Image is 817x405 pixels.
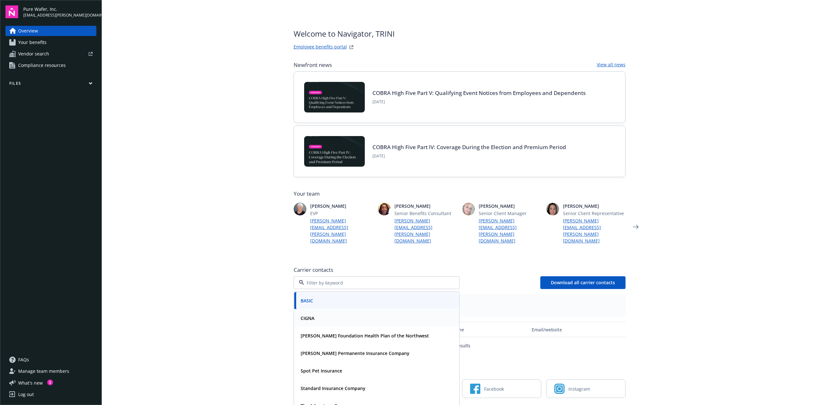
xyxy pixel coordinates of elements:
[5,60,96,70] a: Compliance resources
[301,298,313,304] strong: BASIC
[462,380,541,398] a: Facebook
[301,350,409,356] strong: [PERSON_NAME] Permanente Insurance Company
[394,217,457,244] a: [PERSON_NAME][EMAIL_ADDRESS][PERSON_NAME][DOMAIN_NAME]
[529,322,625,337] button: Email/website
[18,49,49,59] span: Vendor search
[18,60,66,70] span: Compliance resources
[450,326,527,333] div: Phone
[597,61,626,69] a: View all news
[310,210,373,217] span: EVP
[5,366,96,376] a: Manage team members
[394,203,457,209] span: [PERSON_NAME]
[372,153,566,159] span: [DATE]
[479,203,541,209] span: [PERSON_NAME]
[304,279,446,286] input: Filter by keyword
[546,203,559,215] img: photo
[563,210,626,217] span: Senior Client Representative
[5,26,96,36] a: Overview
[372,89,586,97] a: COBRA High Five Part V: Qualifying Event Notices from Employees and Dependents
[532,326,623,333] div: Email/website
[5,5,18,18] img: navigator-logo.svg
[447,322,529,337] button: Phone
[540,276,626,289] button: Download all carrier contacts
[462,203,475,215] img: photo
[5,37,96,47] a: Your benefits
[479,217,541,244] a: [PERSON_NAME][EMAIL_ADDRESS][PERSON_NAME][DOMAIN_NAME]
[568,386,590,392] span: Instagram
[18,366,69,376] span: Manage team members
[301,368,342,374] strong: Spot Pet Insurance
[299,305,620,312] span: -
[5,81,96,89] button: Files
[378,203,391,215] img: photo
[18,380,43,386] span: What ' s new
[23,12,96,18] span: [EMAIL_ADDRESS][PERSON_NAME][DOMAIN_NAME]
[301,385,365,391] strong: Standard Insurance Company
[484,386,504,392] span: Facebook
[294,203,306,215] img: photo
[546,380,626,398] a: Instagram
[479,210,541,217] span: Senior Client Manager
[47,380,53,385] div: 1
[631,222,641,232] a: Next
[18,355,29,365] span: FAQs
[448,342,470,349] p: No results
[301,315,314,321] strong: CIGNA
[348,43,355,51] a: striveWebsite
[310,217,373,244] a: [PERSON_NAME][EMAIL_ADDRESS][PERSON_NAME][DOMAIN_NAME]
[294,190,626,198] span: Your team
[294,28,395,40] span: Welcome to Navigator , TRINI
[294,61,332,69] span: Newfront news
[5,380,53,386] button: What's new1
[23,5,96,18] button: Pure Wafer, Inc.[EMAIL_ADDRESS][PERSON_NAME][DOMAIN_NAME]
[563,217,626,244] a: [PERSON_NAME][EMAIL_ADDRESS][PERSON_NAME][DOMAIN_NAME]
[563,203,626,209] span: [PERSON_NAME]
[372,99,586,105] span: [DATE]
[310,203,373,209] span: [PERSON_NAME]
[372,143,566,151] a: COBRA High Five Part IV: Coverage During the Election and Premium Period
[294,266,626,274] span: Carrier contacts
[551,279,615,286] span: Download all carrier contacts
[18,389,34,400] div: Log out
[5,49,96,59] a: Vendor search
[304,136,365,167] img: BLOG-Card Image - Compliance - COBRA High Five Pt 4 - 09-04-25.jpg
[18,26,38,36] span: Overview
[394,210,457,217] span: Senior Benefits Consultant
[301,333,429,339] strong: [PERSON_NAME] Foundation Health Plan of the Northwest
[18,37,47,47] span: Your benefits
[23,6,96,12] span: Pure Wafer, Inc.
[294,43,347,51] a: Employee benefits portal
[299,299,620,305] span: Plan types
[5,355,96,365] a: FAQs
[304,82,365,112] img: BLOG-Card Image - Compliance - COBRA High Five Pt 5 - 09-11-25.jpg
